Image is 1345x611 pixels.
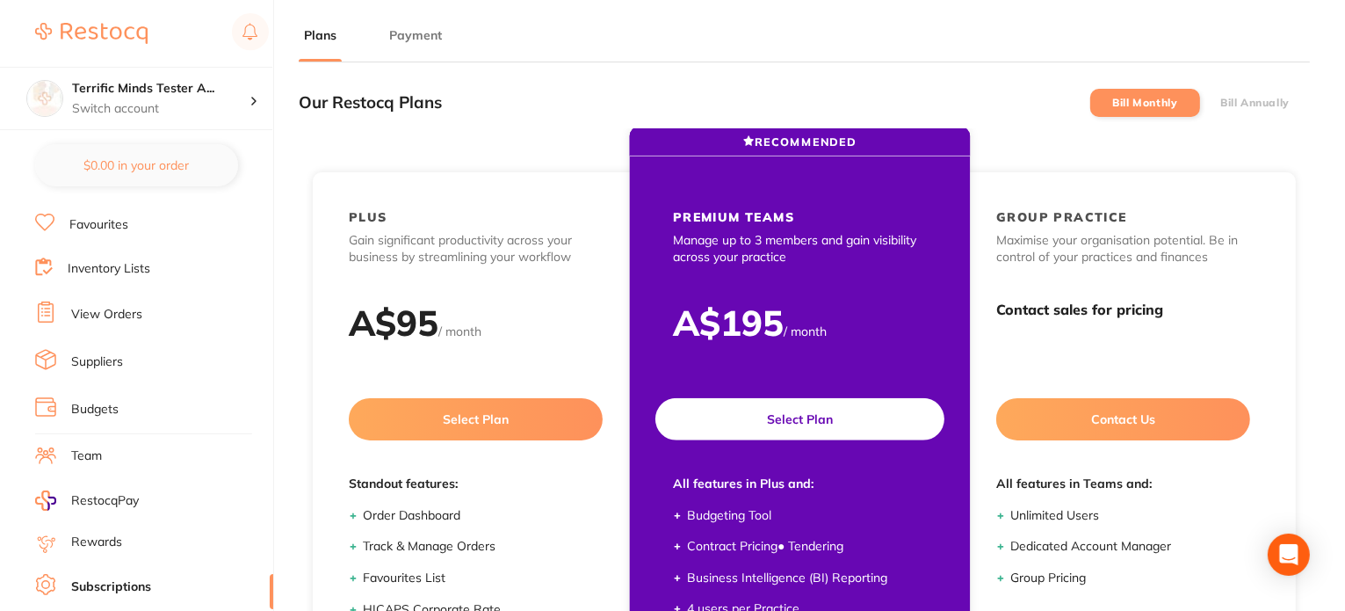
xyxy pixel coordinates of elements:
p: Manage up to 3 members and gain visibility across your practice [673,232,927,266]
span: All features in Teams and: [996,476,1250,493]
span: / month [784,324,827,339]
h3: Our Restocq Plans [299,93,442,113]
li: Group Pricing [1010,570,1250,587]
h3: Contact sales for pricing [996,302,1250,318]
button: Select Plan [349,398,603,440]
a: Team [71,447,102,465]
li: Unlimited Users [1010,507,1250,525]
img: Restocq Logo [35,23,148,44]
h2: PLUS [349,209,387,225]
span: Standout features: [349,476,603,493]
img: Terrific Minds Tester Account [27,81,62,116]
li: Order Dashboard [363,507,603,525]
h2: PREMIUM TEAMS [673,209,794,225]
a: Inventory Lists [68,260,150,278]
button: Contact Us [996,398,1250,440]
a: Restocq Logo [35,13,148,54]
a: Favourites [69,216,128,234]
span: / month [438,324,481,339]
div: Open Intercom Messenger [1268,534,1310,576]
span: RECOMMENDED [743,135,856,149]
button: Payment [384,27,447,44]
button: $0.00 in your order [35,144,238,186]
a: RestocqPay [35,491,139,511]
a: Subscriptions [71,578,151,596]
p: Switch account [72,100,249,118]
img: RestocqPay [35,491,56,511]
a: Budgets [71,401,119,418]
span: RestocqPay [71,492,139,510]
h2: GROUP PRACTICE [996,209,1127,225]
h2: A$ 195 [673,301,784,345]
li: Favourites List [363,570,603,587]
li: Track & Manage Orders [363,538,603,556]
h2: A$ 95 [349,301,438,345]
p: Maximise your organisation potential. Be in control of your practices and finances [996,232,1250,266]
button: Select Plan [655,398,944,440]
li: Dedicated Account Manager [1010,538,1250,556]
li: Contract Pricing ● Tendering [687,538,927,556]
label: Bill Monthly [1112,97,1177,109]
li: Budgeting Tool [687,507,927,525]
span: All features in Plus and: [673,476,927,493]
p: Gain significant productivity across your business by streamlining your workflow [349,232,603,266]
label: Bill Annually [1220,97,1290,109]
a: View Orders [71,306,142,324]
button: Plans [299,27,342,44]
a: Suppliers [71,353,123,371]
li: Business Intelligence (BI) Reporting [687,570,927,587]
h4: Terrific Minds Tester Account [72,80,249,98]
a: Rewards [71,534,122,551]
